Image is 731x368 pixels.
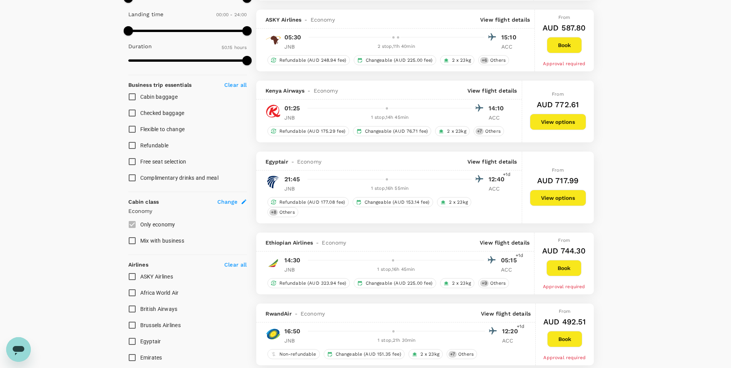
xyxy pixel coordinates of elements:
[543,61,585,66] span: Approval required
[476,128,484,135] span: + 7
[266,174,281,190] img: MS
[489,175,508,184] p: 12:40
[276,280,350,287] span: Refundable (AUD 323.94 fee)
[558,238,570,243] span: From
[217,198,238,206] span: Change
[266,310,292,317] span: RwandAir
[266,16,302,24] span: ASKY Airlines
[502,327,521,336] p: 12:20
[140,322,181,328] span: Brussels Airlines
[449,351,457,358] span: + 7
[354,55,436,65] div: Changeable (AUD 225.00 fee)
[140,126,185,132] span: Flexible to change
[140,273,173,280] span: ASKY Airlines
[224,81,247,89] p: Clear all
[224,261,247,268] p: Clear all
[140,290,179,296] span: Africa World Air
[516,252,523,260] span: +1d
[267,207,298,217] div: +8Others
[308,337,486,344] div: 1 stop , 21h 30min
[314,87,338,95] span: Economy
[543,316,586,328] h6: AUD 492.51
[276,128,349,135] span: Refundable (AUD 175.29 fee)
[284,114,304,122] p: JNB
[408,349,443,359] div: 2 x 23kg
[467,158,517,165] p: View flight details
[501,33,521,42] p: 15:10
[478,55,509,65] div: +6Others
[284,256,301,265] p: 14:30
[301,16,310,24] span: -
[467,87,517,95] p: View flight details
[284,327,301,336] p: 16:50
[517,323,524,331] span: +1d
[284,266,304,273] p: JNB
[543,355,586,360] span: Approval required
[440,55,474,65] div: 2 x 23kg
[276,351,319,358] span: Non-refundable
[140,94,178,100] span: Cabin baggage
[140,354,162,361] span: Emirates
[284,337,304,344] p: JNB
[266,239,313,246] span: Ethiopian Airlines
[530,190,586,206] button: View options
[447,349,477,359] div: +7Others
[478,278,509,288] div: +9Others
[353,197,433,207] div: Changeable (AUD 153.14 fee)
[304,87,313,95] span: -
[140,110,185,116] span: Checked baggage
[501,43,521,51] p: ACC
[363,57,436,64] span: Changeable (AUD 225.00 fee)
[361,199,433,206] span: Changeable (AUD 153.14 fee)
[266,326,281,342] img: WB
[481,310,531,317] p: View flight details
[308,43,485,51] div: 2 stop , 11h 40min
[501,266,520,273] p: ACC
[552,167,564,173] span: From
[354,278,436,288] div: Changeable (AUD 225.00 fee)
[487,280,509,287] span: Others
[444,128,469,135] span: 2 x 23kg
[284,185,304,192] p: JNB
[542,245,586,257] h6: AUD 744.30
[480,57,489,64] span: + 6
[489,185,508,192] p: ACC
[128,207,247,215] p: Economy
[266,32,281,48] img: KP
[276,199,348,206] span: Refundable (AUD 177.08 fee)
[547,331,582,347] button: Book
[6,337,31,362] iframe: Button to launch messaging window
[301,310,325,317] span: Economy
[297,158,321,165] span: Economy
[537,98,579,111] h6: AUD 772.61
[446,199,471,206] span: 2 x 23kg
[324,349,405,359] div: Changeable (AUD 151.35 fee)
[501,256,520,265] p: 05:15
[474,126,504,136] div: +7Others
[276,57,350,64] span: Refundable (AUD 248.94 fee)
[489,114,508,122] p: ACC
[503,171,511,179] span: +1d
[128,82,192,88] strong: Business trip essentials
[440,278,474,288] div: 2 x 23kg
[140,159,187,165] span: Free seat selection
[552,91,564,97] span: From
[437,197,471,207] div: 2 x 23kg
[288,158,297,165] span: -
[480,280,489,287] span: + 9
[489,104,508,113] p: 14:10
[267,55,350,65] div: Refundable (AUD 248.94 fee)
[222,45,247,50] span: 50.15 hours
[313,239,322,246] span: -
[543,22,586,34] h6: AUD 587.80
[266,158,288,165] span: Egyptair
[353,126,432,136] div: Changeable (AUD 76.71 fee)
[267,126,349,136] div: Refundable (AUD 175.29 fee)
[537,174,579,187] h6: AUD 717.99
[547,37,582,53] button: Book
[449,280,474,287] span: 2 x 23kg
[292,310,301,317] span: -
[308,266,484,273] div: 1 stop , 16h 45min
[267,278,350,288] div: Refundable (AUD 323.94 fee)
[140,175,218,181] span: Complimentary drinks and meal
